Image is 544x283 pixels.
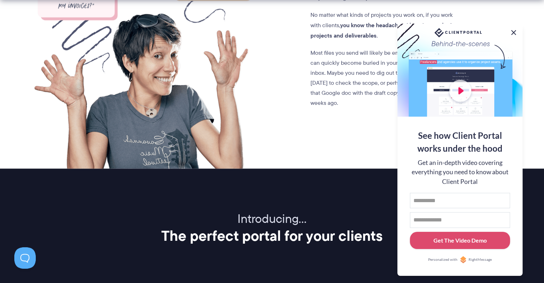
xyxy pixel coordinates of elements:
[310,48,456,108] p: Most files you send will likely be emailed across. These can quickly become buried in your and yo...
[19,19,79,24] div: Domain: [DOMAIN_NAME]
[14,247,36,269] iframe: Toggle Customer Support
[11,11,17,17] img: logo_orange.svg
[38,227,506,245] h2: The perfect portal for your clients
[38,211,506,227] p: Introducing…
[310,10,456,41] p: No matter what kinds of projects you work on, if you work with clients, .
[469,257,492,263] span: RightMessage
[11,19,17,24] img: website_grey.svg
[460,256,467,263] img: Personalized with RightMessage
[19,42,25,47] img: tab_domain_overview_orange.svg
[428,257,457,263] span: Personalized with
[433,236,487,245] div: Get The Video Demo
[71,42,77,47] img: tab_keywords_by_traffic_grey.svg
[27,42,64,47] div: Domain Overview
[410,129,510,155] div: See how Client Portal works under the hood
[410,232,510,249] button: Get The Video Demo
[79,42,121,47] div: Keywords by Traffic
[310,21,452,40] strong: you know the headache of keeping track of projects and deliverables
[410,158,510,186] div: Get an in-depth video covering everything you need to know about Client Portal
[20,11,35,17] div: v 4.0.25
[410,256,510,263] a: Personalized withRightMessage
